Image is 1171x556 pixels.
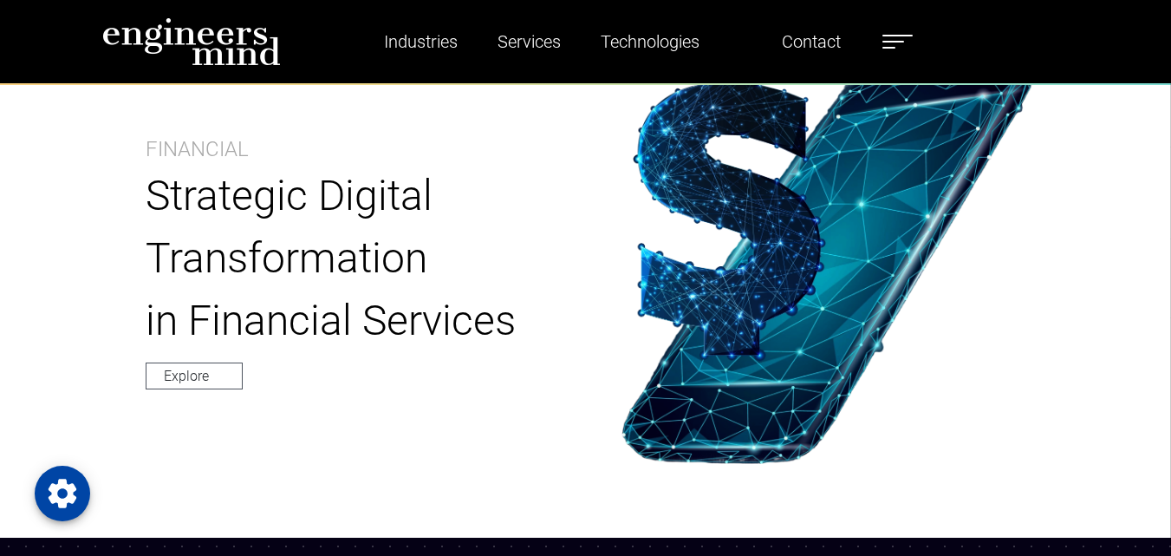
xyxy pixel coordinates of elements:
p: Financial [146,134,249,165]
a: Services [491,22,568,62]
p: Strategic Digital Transformation [146,165,543,290]
a: Technologies [594,22,706,62]
a: Contact [775,22,848,62]
img: logo [102,17,281,66]
p: in Financial Services [146,290,543,352]
img: img [621,56,1032,464]
a: Industries [377,22,465,62]
a: Explore [146,363,243,389]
